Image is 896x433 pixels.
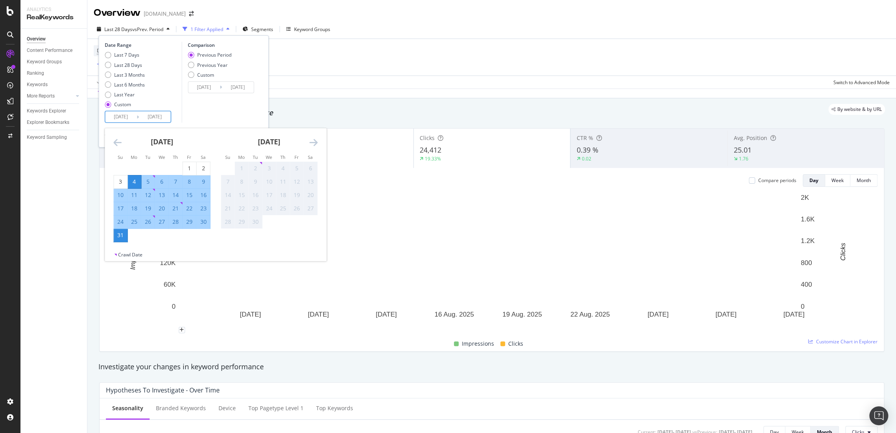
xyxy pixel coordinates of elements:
[758,177,796,184] div: Compare periods
[376,310,397,318] text: [DATE]
[172,302,176,310] text: 0
[113,138,122,147] div: Move backward to switch to the previous month.
[27,92,74,100] a: More Reports
[188,72,231,78] div: Custom
[141,178,155,186] div: 5
[196,175,210,188] td: Selected. Saturday, August 9, 2025
[27,107,66,115] div: Keywords Explorer
[128,205,141,212] div: 18
[27,46,72,55] div: Content Performance
[141,202,155,215] td: Selected. Tuesday, August 19, 2025
[235,188,248,202] td: Not available. Monday, September 15, 2025
[435,310,474,318] text: 16 Aug. 2025
[105,72,145,78] div: Last 3 Months
[156,404,206,412] div: Branded Keywords
[248,162,262,175] td: Not available. Tuesday, September 2, 2025
[316,404,353,412] div: Top Keywords
[221,205,234,212] div: 21
[276,191,289,199] div: 18
[502,310,542,318] text: 19 Aug. 2025
[118,251,143,258] div: Crawl Date
[235,191,248,199] div: 15
[803,174,825,187] button: Day
[221,188,235,202] td: Not available. Sunday, September 14, 2025
[105,111,137,122] input: Start Date
[225,154,230,160] small: Su
[180,23,233,35] button: 1 Filter Applied
[238,154,244,160] small: Mo
[183,175,196,188] td: Selected. Friday, August 8, 2025
[262,188,276,202] td: Not available. Wednesday, September 17, 2025
[183,218,196,226] div: 29
[801,281,812,288] text: 400
[276,164,289,172] div: 4
[169,175,183,188] td: Selected. Thursday, August 7, 2025
[508,339,523,348] span: Clicks
[218,404,236,412] div: Device
[27,107,81,115] a: Keywords Explorer
[235,175,248,188] td: Not available. Monday, September 8, 2025
[715,310,737,318] text: [DATE]
[129,234,137,270] text: Impressions
[248,218,262,226] div: 30
[196,202,210,215] td: Selected. Saturday, August 23, 2025
[183,188,196,202] td: Selected. Friday, August 15, 2025
[196,164,210,172] div: 2
[266,154,272,160] small: We
[462,339,494,348] span: Impressions
[189,11,194,17] div: arrow-right-arrow-left
[304,202,317,215] td: Not available. Saturday, September 27, 2025
[258,137,280,146] strong: [DATE]
[576,134,593,142] span: CTR %
[112,404,143,412] div: Seasonality
[183,191,196,199] div: 15
[141,215,155,228] td: Selected. Tuesday, August 26, 2025
[196,215,210,228] td: Selected. Saturday, August 30, 2025
[276,188,290,202] td: Not available. Thursday, September 18, 2025
[169,178,182,186] div: 7
[221,215,235,228] td: Not available. Sunday, September 28, 2025
[169,218,182,226] div: 28
[570,310,610,318] text: 22 Aug. 2025
[114,175,128,188] td: Choose Sunday, August 3, 2025 as your check-in date. It’s available.
[248,164,262,172] div: 2
[139,111,170,122] input: End Date
[114,228,128,242] td: Selected as end date. Sunday, August 31, 2025
[183,178,196,186] div: 8
[27,118,69,127] div: Explorer Bookmarks
[141,188,155,202] td: Selected. Tuesday, August 12, 2025
[196,205,210,212] div: 23
[94,60,125,69] button: Add Filter
[128,188,141,202] td: Selected. Monday, August 11, 2025
[221,202,235,215] td: Not available. Sunday, September 21, 2025
[106,193,871,330] svg: A chart.
[251,26,273,33] span: Segments
[425,155,441,162] div: 19.33%
[235,162,248,175] td: Not available. Monday, September 1, 2025
[196,162,210,175] td: Choose Saturday, August 2, 2025 as your check-in date. It’s available.
[290,205,303,212] div: 26
[290,162,304,175] td: Not available. Friday, September 5, 2025
[304,162,317,175] td: Not available. Saturday, September 6, 2025
[27,118,81,127] a: Explorer Bookmarks
[105,128,326,251] div: Calendar
[248,202,262,215] td: Not available. Tuesday, September 23, 2025
[252,154,257,160] small: Tu
[118,154,123,160] small: Su
[114,191,127,199] div: 10
[221,218,234,226] div: 28
[262,205,276,212] div: 24
[128,191,141,199] div: 11
[235,164,248,172] div: 1
[828,104,885,115] div: legacy label
[816,338,877,345] span: Customize Chart in Explorer
[801,216,815,223] text: 1.6K
[27,69,81,77] a: Ranking
[276,178,289,186] div: 11
[248,191,262,199] div: 16
[27,92,55,100] div: More Reports
[105,52,145,58] div: Last 7 Days
[869,406,888,425] div: Open Intercom Messenger
[144,10,186,18] div: [DOMAIN_NAME]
